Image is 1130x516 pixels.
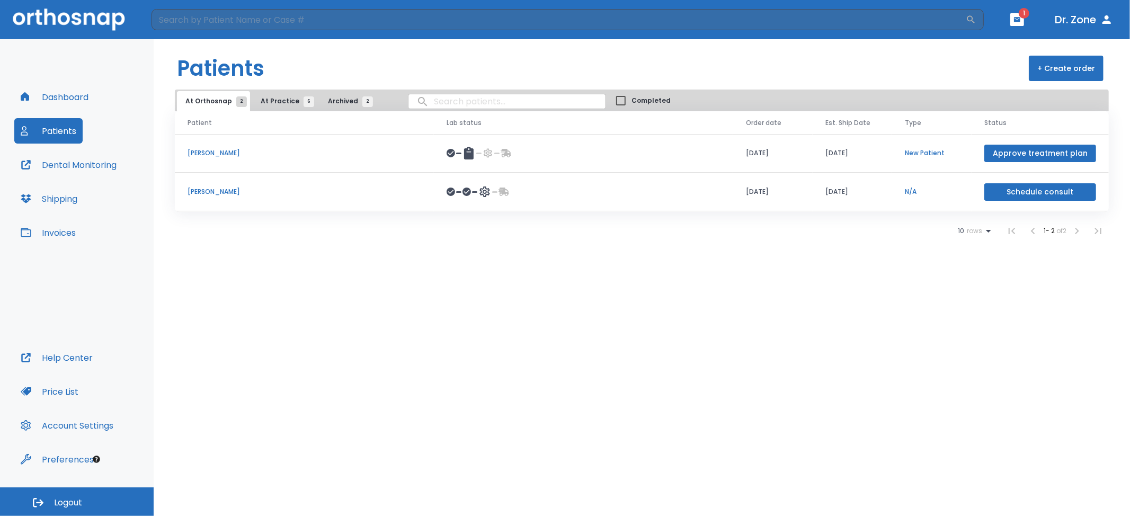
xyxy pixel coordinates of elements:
input: Search by Patient Name or Case # [152,9,966,30]
span: Logout [54,497,82,509]
span: 1 - 2 [1044,226,1056,235]
span: Lab status [447,118,482,128]
span: At Orthosnap [185,96,242,106]
td: [DATE] [813,173,892,211]
p: [PERSON_NAME] [188,187,421,197]
td: [DATE] [733,134,813,173]
button: Patients [14,118,83,144]
span: 2 [236,96,247,107]
button: Account Settings [14,413,120,438]
span: Archived [328,96,368,106]
button: Invoices [14,220,82,245]
button: Preferences [14,447,100,472]
span: 6 [304,96,314,107]
button: Dashboard [14,84,95,110]
span: Completed [631,96,671,105]
span: Status [984,118,1007,128]
span: 2 [362,96,373,107]
button: Dr. Zone [1051,10,1117,29]
p: New Patient [905,148,959,158]
span: Order date [746,118,781,128]
span: 1 [1019,8,1029,19]
span: of 2 [1056,226,1066,235]
div: tabs [177,91,378,111]
span: Type [905,118,921,128]
span: 10 [958,227,964,235]
input: search [408,91,606,112]
span: At Practice [261,96,309,106]
span: rows [964,227,982,235]
div: Tooltip anchor [92,455,101,464]
td: [DATE] [813,134,892,173]
h1: Patients [177,52,264,84]
p: N/A [905,187,959,197]
button: Price List [14,379,85,404]
button: + Create order [1029,56,1104,81]
span: Patient [188,118,212,128]
button: Schedule consult [984,183,1096,201]
td: [DATE] [733,173,813,211]
button: Dental Monitoring [14,152,123,177]
button: Shipping [14,186,84,211]
button: Approve treatment plan [984,145,1096,162]
span: Est. Ship Date [825,118,870,128]
p: [PERSON_NAME] [188,148,421,158]
button: Help Center [14,345,99,370]
img: Orthosnap [13,8,125,30]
